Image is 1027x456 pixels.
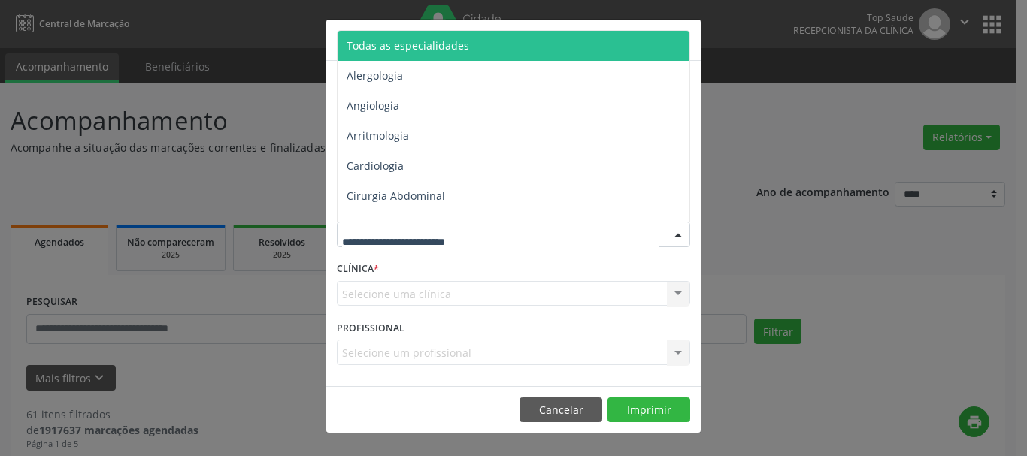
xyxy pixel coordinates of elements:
label: PROFISSIONAL [337,316,404,340]
label: CLÍNICA [337,258,379,281]
span: Cirurgia Abdominal [347,189,445,203]
span: Cardiologia [347,159,404,173]
button: Close [671,20,701,56]
h5: Relatório de agendamentos [337,30,509,50]
button: Imprimir [607,397,690,423]
button: Cancelar [520,397,602,423]
span: Angiologia [347,98,399,113]
span: Alergologia [347,68,403,83]
span: Arritmologia [347,128,409,143]
span: Todas as especialidades [347,38,469,53]
span: Cirurgia Bariatrica [347,219,439,233]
